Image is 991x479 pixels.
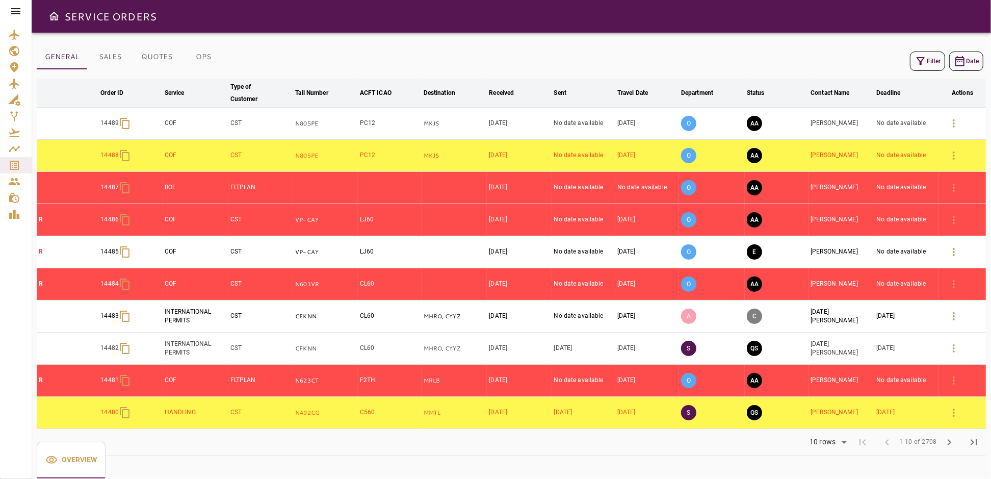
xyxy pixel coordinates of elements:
[358,397,422,429] td: C560
[803,435,850,450] div: 10 rows
[230,81,292,105] span: Type of Customer
[681,116,696,131] p: O
[552,204,615,236] td: No date available
[39,247,96,256] p: R
[424,87,468,99] span: Destination
[747,341,762,356] button: QUOTE SENT
[617,87,661,99] span: Travel Date
[295,280,355,289] p: N601VR
[617,87,648,99] div: Travel Date
[360,87,392,99] div: ACFT ICAO
[163,300,228,333] td: INTERNATIONAL PERMITS
[228,333,294,365] td: CST
[809,397,874,429] td: [PERSON_NAME]
[615,108,679,140] td: [DATE]
[937,430,961,455] span: Next Page
[295,87,328,99] div: Tail Number
[809,236,874,268] td: [PERSON_NAME]
[552,268,615,300] td: No date available
[942,400,966,425] button: Details
[487,397,552,429] td: [DATE]
[552,397,615,429] td: [DATE]
[163,268,228,300] td: COF
[424,152,485,160] p: MKJS
[876,87,914,99] span: Deadline
[228,172,294,204] td: FLTPLAN
[180,45,226,69] button: OPS
[64,8,157,24] h6: SERVICE ORDERS
[100,215,119,224] p: 14486
[228,268,294,300] td: CST
[615,300,679,333] td: [DATE]
[552,300,615,333] td: No date available
[681,405,696,420] p: S
[228,397,294,429] td: CST
[358,140,422,172] td: PC12
[100,87,137,99] span: Order ID
[809,108,874,140] td: [PERSON_NAME]
[228,204,294,236] td: CST
[949,52,983,71] button: Date
[100,247,119,256] p: 14485
[874,300,939,333] td: [DATE]
[228,300,294,333] td: CST
[228,365,294,397] td: FLTPLAN
[37,442,106,478] div: basic tabs example
[681,180,696,195] p: O
[487,236,552,268] td: [DATE]
[487,333,552,365] td: [DATE]
[163,140,228,172] td: COF
[487,268,552,300] td: [DATE]
[681,341,696,356] p: S
[487,140,552,172] td: [DATE]
[552,365,615,397] td: No date available
[874,236,939,268] td: No date available
[165,87,185,99] div: Service
[489,87,527,99] span: Received
[554,87,580,99] span: Sent
[163,204,228,236] td: COF
[615,397,679,429] td: [DATE]
[747,116,762,131] button: AWAITING ASSIGNMENT
[961,430,986,455] span: Last Page
[874,268,939,300] td: No date available
[489,87,514,99] div: Received
[100,119,119,128] p: 14489
[681,212,696,228] p: O
[874,140,939,172] td: No date available
[942,240,966,264] button: Details
[809,172,874,204] td: [PERSON_NAME]
[295,409,355,417] p: N492CG
[358,300,422,333] td: CL60
[615,204,679,236] td: [DATE]
[39,215,96,224] p: R
[942,272,966,296] button: Details
[811,87,863,99] span: Contact Name
[295,119,355,128] p: N805PE
[615,333,679,365] td: [DATE]
[424,344,485,353] p: MHRO, CYYZ
[552,333,615,365] td: [DATE]
[552,108,615,140] td: No date available
[487,172,552,204] td: [DATE]
[850,430,875,455] span: First Page
[295,87,341,99] span: Tail Number
[942,208,966,232] button: Details
[807,438,838,446] div: 10 rows
[424,409,485,417] p: MMTL
[874,397,939,429] td: [DATE]
[163,172,228,204] td: BOE
[874,108,939,140] td: No date available
[968,436,980,448] span: last_page
[747,405,762,420] button: QUOTE SENT
[358,204,422,236] td: LJ60
[809,140,874,172] td: [PERSON_NAME]
[358,333,422,365] td: CL60
[424,87,455,99] div: Destination
[942,304,966,329] button: Details
[942,336,966,361] button: Details
[874,172,939,204] td: No date available
[876,87,900,99] div: Deadline
[681,276,696,292] p: O
[358,236,422,268] td: LJ60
